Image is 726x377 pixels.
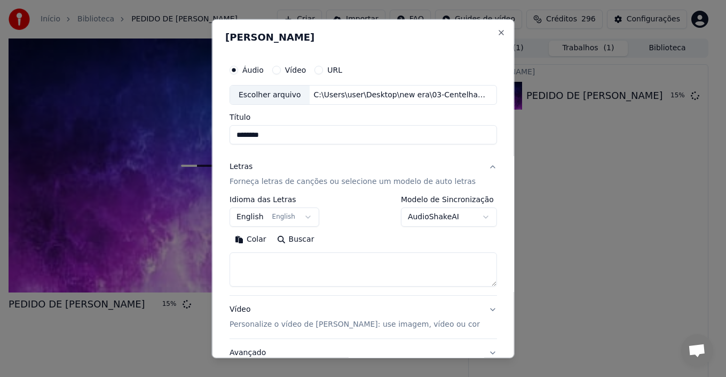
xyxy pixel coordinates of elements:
h2: [PERSON_NAME] [225,32,501,42]
label: Título [230,113,497,121]
button: VídeoPersonalize o vídeo de [PERSON_NAME]: use imagem, vídeo ou cor [230,296,497,338]
div: Escolher arquivo [230,85,310,104]
button: LetrasForneça letras de canções ou selecione um modelo de auto letras [230,153,497,196]
label: Modelo de Sincronização [400,196,496,203]
div: Letras [230,161,252,172]
div: Vídeo [230,304,480,330]
label: Áudio [242,66,264,73]
button: Avançado [230,339,497,367]
button: Colar [230,231,272,248]
p: Forneça letras de canções ou selecione um modelo de auto letras [230,176,476,187]
label: Idioma das Letras [230,196,319,203]
button: Buscar [271,231,319,248]
p: Personalize o vídeo de [PERSON_NAME]: use imagem, vídeo ou cor [230,319,480,330]
label: URL [327,66,342,73]
label: Vídeo [285,66,306,73]
div: C:\Users\user\Desktop\new era\03-Centelha\NOVA VERSÃO CENTELHA.mp3 [309,89,491,100]
div: LetrasForneça letras de canções ou selecione um modelo de auto letras [230,196,497,295]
